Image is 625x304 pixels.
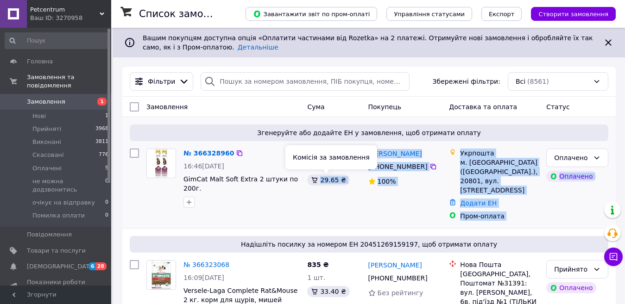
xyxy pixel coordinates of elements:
div: [PHONE_NUMBER] [366,160,429,173]
span: Покупець [368,103,401,111]
span: 1 [105,112,108,120]
div: Ваш ID: 3270958 [30,14,111,22]
input: Пошук за номером замовлення, ПІБ покупця, номером телефону, Email, номером накладної [201,72,409,91]
a: № 366323068 [183,261,229,268]
span: очікує на відправку [32,199,95,207]
a: [PERSON_NAME] [368,149,422,158]
div: м. [GEOGRAPHIC_DATA] ([GEOGRAPHIC_DATA].), 20801, вул. [STREET_ADDRESS] [460,158,539,195]
span: (8561) [527,78,549,85]
span: 835 ₴ [307,261,328,268]
span: Виконані [32,138,61,146]
span: Експорт [489,11,515,18]
img: Фото товару [154,149,168,178]
a: Детальніше [238,43,278,51]
span: Нові [32,112,46,120]
span: 0 [105,177,108,194]
span: 5 [105,164,108,173]
a: Додати ЕН [460,199,497,207]
span: Надішліть посилку за номером ЕН 20451269159197, щоб отримати оплату [133,240,605,249]
span: Управління статусами [394,11,465,18]
div: 29.65 ₴ [307,174,349,186]
div: Пром-оплата [460,211,539,221]
span: [DEMOGRAPHIC_DATA] [27,262,95,271]
span: Головна [27,57,53,66]
span: Без рейтингу [378,289,423,297]
a: Створити замовлення [522,10,616,17]
span: 776 [99,151,108,159]
span: 3811 [95,138,108,146]
button: Чат з покупцем [604,248,623,266]
button: Завантажити звіт по пром-оплаті [246,7,377,21]
span: Згенеруйте або додайте ЕН у замовлення, щоб отримати оплату [133,128,605,137]
div: [PHONE_NUMBER] [366,272,429,285]
span: Оплачені [32,164,62,173]
div: Нова Пошта [460,260,539,269]
span: Прийняті [32,125,61,133]
span: Замовлення та повідомлення [27,73,111,90]
span: 1 шт. [307,274,325,281]
input: Пошук [5,32,109,49]
span: Статус [546,103,570,111]
button: Створити замовлення [531,7,616,21]
span: 1 [97,98,107,105]
span: Всі [516,77,525,86]
span: Доставка та оплата [449,103,517,111]
span: Товари та послуги [27,247,86,255]
span: Вашим покупцям доступна опція «Оплатити частинами від Rozetka» на 2 платежі. Отримуйте нові замов... [143,34,593,51]
div: 33.40 ₴ [307,286,349,297]
span: 3968 [95,125,108,133]
span: Збережені фільтри: [433,77,500,86]
span: не можна додзвонитись [32,177,105,194]
span: Створити замовлення [538,11,608,18]
span: Фільтри [148,77,175,86]
span: 6 [88,262,96,270]
a: № 366328960 [183,149,234,157]
span: Замовлення [27,98,65,106]
a: [PERSON_NAME] [368,261,422,270]
button: Експорт [481,7,522,21]
div: Оплачено [546,171,596,182]
div: Прийнято [554,264,589,274]
div: Оплачено [546,282,596,293]
a: GimCat Malt Soft Extra 2 штуки по 200г. [183,175,298,192]
a: Фото товару [146,260,176,290]
span: Повідомлення [27,230,72,239]
img: Фото товару [147,261,176,289]
span: Замовлення [146,103,188,111]
div: Укрпошта [460,149,539,158]
span: 16:09[DATE] [183,274,224,281]
span: Cума [307,103,324,111]
button: Управління статусами [386,7,472,21]
span: 100% [378,178,396,185]
div: Оплачено [554,153,589,163]
span: Скасовані [32,151,64,159]
span: Показники роботи компанії [27,278,86,295]
a: Versele-Laga Complete Rat&Mouse 2 кг. корм для щурів, мишей [183,287,297,304]
span: Завантажити звіт по пром-оплаті [253,10,370,18]
span: Помилка оплати [32,211,85,220]
span: 0 [105,199,108,207]
h1: Список замовлень [139,8,233,19]
span: 28 [96,262,107,270]
a: Фото товару [146,149,176,178]
span: Petcentrum [30,6,100,14]
span: 16:46[DATE] [183,162,224,170]
div: Комісія за замовлення [285,145,377,169]
span: 0 [105,211,108,220]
